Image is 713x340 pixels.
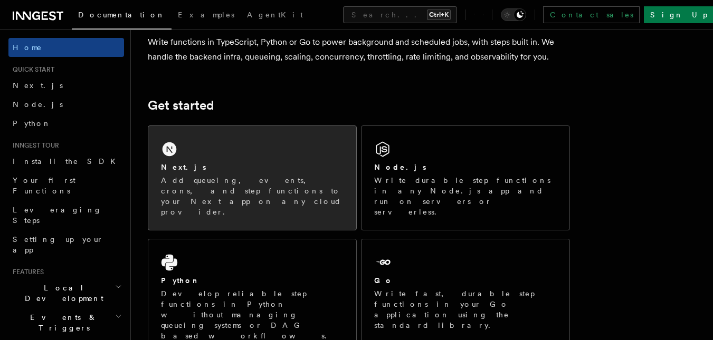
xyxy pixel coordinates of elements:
a: Install the SDK [8,152,124,171]
h2: Go [374,275,393,286]
h2: Next.js [161,162,206,172]
span: AgentKit [247,11,303,19]
span: Your first Functions [13,176,75,195]
span: Next.js [13,81,63,90]
button: Events & Triggers [8,308,124,337]
h2: Python [161,275,200,286]
a: Get started [148,98,214,113]
a: Examples [172,3,241,28]
button: Local Development [8,278,124,308]
a: Documentation [72,3,172,30]
a: Node.js [8,95,124,114]
a: Contact sales [543,6,640,23]
h2: Node.js [374,162,426,172]
p: Add queueing, events, crons, and step functions to your Next app on any cloud provider. [161,175,344,217]
a: Your first Functions [8,171,124,200]
p: Write fast, durable step functions in your Go application using the standard library. [374,288,557,331]
button: Search...Ctrl+K [343,6,457,23]
a: Python [8,114,124,133]
p: Write durable step functions in any Node.js app and run on servers or serverless. [374,175,557,217]
a: Node.jsWrite durable step functions in any Node.js app and run on servers or serverless. [361,125,570,230]
a: Next.js [8,76,124,95]
span: Python [13,119,51,128]
p: Write functions in TypeScript, Python or Go to power background and scheduled jobs, with steps bu... [148,35,570,64]
span: Setting up your app [13,235,103,254]
a: AgentKit [241,3,309,28]
span: Node.js [13,100,63,109]
span: Leveraging Steps [13,206,102,225]
span: Features [8,268,44,276]
span: Examples [178,11,234,19]
span: Events & Triggers [8,312,115,333]
span: Home [13,42,42,53]
span: Local Development [8,283,115,304]
a: Next.jsAdd queueing, events, crons, and step functions to your Next app on any cloud provider. [148,125,357,230]
span: Documentation [78,11,165,19]
span: Install the SDK [13,157,122,166]
button: Toggle dark mode [501,8,526,21]
a: Leveraging Steps [8,200,124,230]
a: Home [8,38,124,57]
span: Inngest tour [8,141,59,150]
a: Setting up your app [8,230,124,259]
kbd: Ctrl+K [427,9,451,20]
span: Quick start [8,65,54,74]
